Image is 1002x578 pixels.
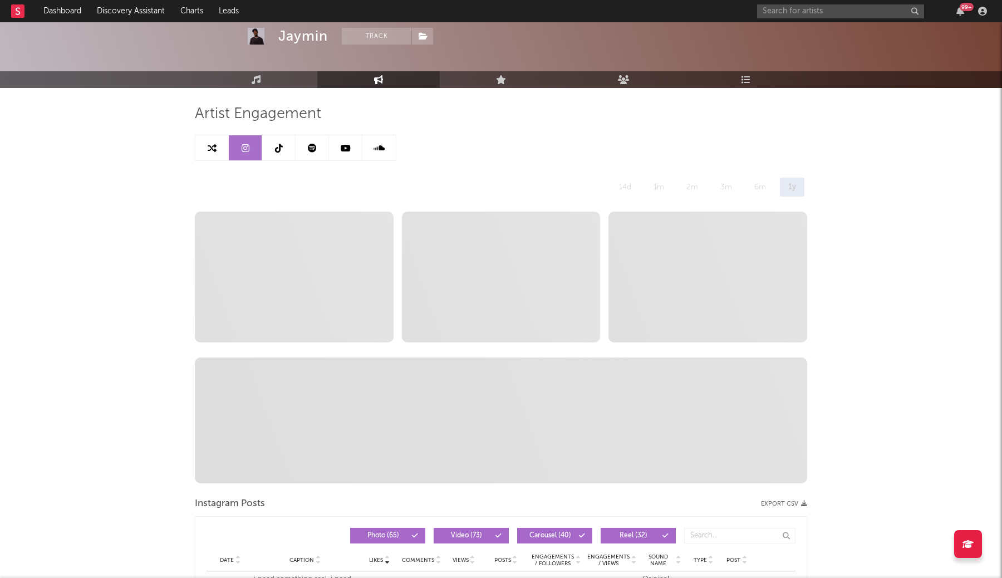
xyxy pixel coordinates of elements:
[956,7,964,16] button: 99+
[608,532,659,539] span: Reel ( 32 )
[453,557,469,564] span: Views
[357,532,409,539] span: Photo ( 65 )
[611,178,640,197] div: 14d
[342,28,411,45] button: Track
[642,553,675,567] span: Sound Name
[350,528,425,543] button: Photo(65)
[195,497,265,511] span: Instagram Posts
[761,501,807,507] button: Export CSV
[645,178,672,197] div: 1m
[289,557,314,564] span: Caption
[524,532,576,539] span: Carousel ( 40 )
[369,557,383,564] span: Likes
[960,3,974,11] div: 99 +
[441,532,492,539] span: Video ( 73 )
[694,557,707,564] span: Type
[757,4,924,18] input: Search for artists
[746,178,774,197] div: 6m
[220,557,234,564] span: Date
[278,28,328,45] div: Jaymin
[712,178,740,197] div: 3m
[726,557,740,564] span: Post
[684,528,795,543] input: Search...
[195,107,321,121] span: Artist Engagement
[531,553,574,567] span: Engagements / Followers
[587,553,630,567] span: Engagements / Views
[678,178,706,197] div: 2m
[402,557,434,564] span: Comments
[780,178,804,197] div: 1y
[494,557,511,564] span: Posts
[517,528,592,543] button: Carousel(40)
[434,528,509,543] button: Video(73)
[601,528,676,543] button: Reel(32)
